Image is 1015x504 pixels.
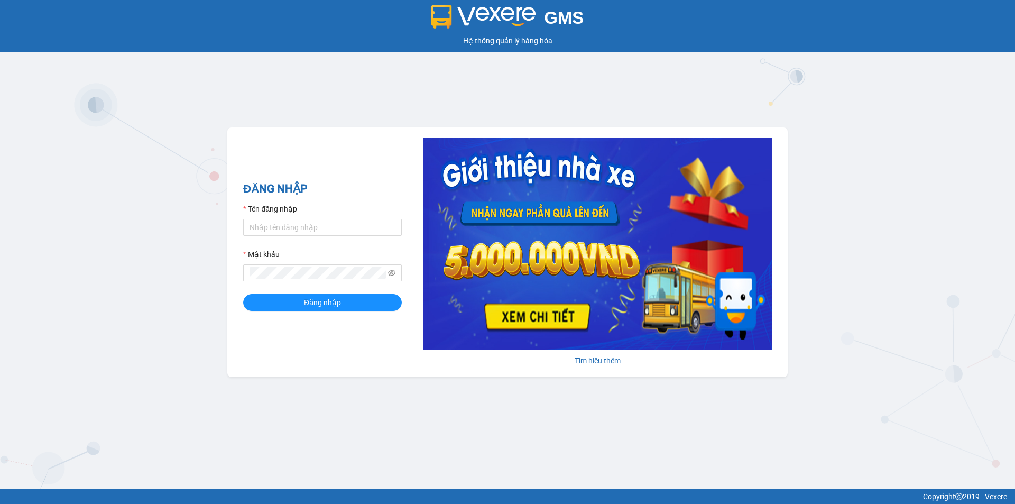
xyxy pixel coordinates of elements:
button: Đăng nhập [243,294,402,311]
div: Tìm hiểu thêm [423,355,772,366]
label: Tên đăng nhập [243,203,297,215]
a: GMS [431,16,584,24]
input: Tên đăng nhập [243,219,402,236]
label: Mật khẩu [243,249,280,260]
input: Mật khẩu [250,267,386,279]
span: Đăng nhập [304,297,341,308]
img: logo 2 [431,5,536,29]
span: copyright [955,493,963,500]
div: Copyright 2019 - Vexere [8,491,1007,502]
h2: ĐĂNG NHẬP [243,180,402,198]
span: eye-invisible [388,269,395,277]
img: banner-0 [423,138,772,350]
span: GMS [544,8,584,28]
div: Hệ thống quản lý hàng hóa [3,35,1012,47]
